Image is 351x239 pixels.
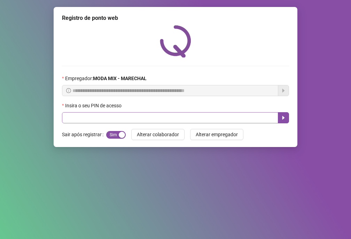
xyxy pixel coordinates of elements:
span: Empregador : [65,75,147,82]
span: info-circle [66,88,71,93]
label: Insira o seu PIN de acesso [62,102,126,109]
span: Alterar colaborador [137,131,179,138]
span: caret-right [281,115,286,121]
button: Alterar empregador [190,129,243,140]
span: Alterar empregador [196,131,238,138]
strong: MODA MIX - MARECHAL [93,76,147,81]
div: Registro de ponto web [62,14,289,22]
img: QRPoint [160,25,191,57]
label: Sair após registrar [62,129,106,140]
button: Alterar colaborador [131,129,185,140]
